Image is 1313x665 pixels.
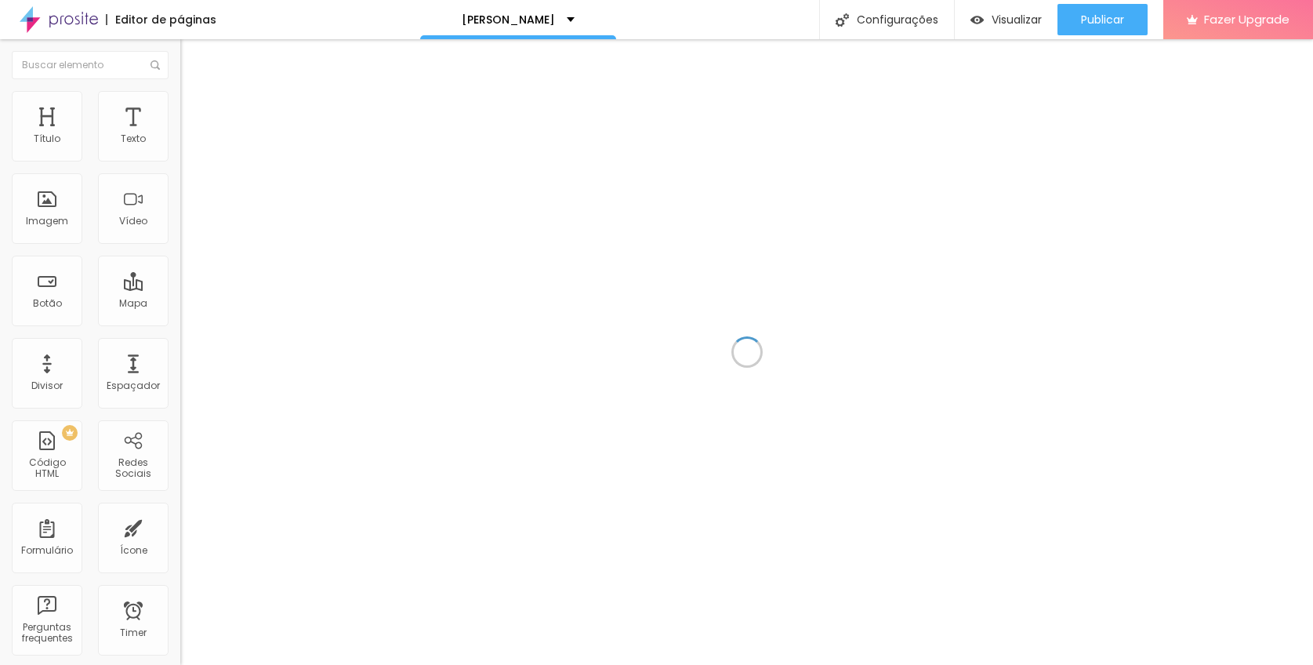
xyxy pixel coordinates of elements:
div: Espaçador [107,380,160,391]
button: Publicar [1057,4,1148,35]
span: Fazer Upgrade [1204,13,1289,26]
div: Imagem [26,216,68,227]
div: Mapa [119,298,147,309]
div: Timer [120,627,147,638]
div: Editor de páginas [106,14,216,25]
span: Publicar [1081,13,1124,26]
img: Icone [151,60,160,70]
div: Ícone [120,545,147,556]
div: Redes Sociais [102,457,164,480]
p: [PERSON_NAME] [462,14,555,25]
div: Código HTML [16,457,78,480]
img: Icone [836,13,849,27]
span: Visualizar [992,13,1042,26]
button: Visualizar [955,4,1057,35]
input: Buscar elemento [12,51,169,79]
div: Perguntas frequentes [16,622,78,645]
div: Botão [33,298,62,309]
div: Formulário [21,545,73,556]
div: Texto [121,133,146,144]
div: Título [34,133,60,144]
div: Vídeo [119,216,147,227]
div: Divisor [31,380,63,391]
img: view-1.svg [970,13,984,27]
